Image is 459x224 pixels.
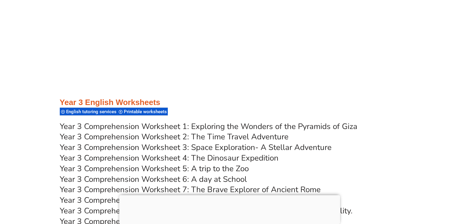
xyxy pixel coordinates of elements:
span: Printable worksheets [124,109,169,114]
a: Year 3 Comprehension Worksheet 3: Space Exploration- A Stellar Adventure [60,142,332,153]
a: Year 3 Comprehension Worksheet 8: A new kitten! [60,195,238,205]
a: Year 3 Comprehension Worksheet 9: With great power, comes great responsibility. [60,205,353,216]
a: Year 3 Comprehension Worksheet 6: A day at School [60,174,247,185]
iframe: Advertisement [119,195,340,222]
a: Year 3 Comprehension Worksheet 2: The Time Travel Adventure [60,131,289,142]
div: Printable worksheets [117,107,168,116]
a: Year 3 Comprehension Worksheet 5: A trip to the Zoo [60,163,249,174]
a: Year 3 Comprehension Worksheet 4: The Dinosaur Expedition [60,153,278,163]
span: English tutoring services [66,109,118,114]
h3: Year 3 English Worksheets [60,97,400,108]
div: English tutoring services [60,107,117,116]
a: Year 3 Comprehension Worksheet 7: The Brave Explorer of Ancient Rome [60,184,321,195]
a: Year 3 Comprehension Worksheet 1: Exploring the Wonders of the Pyramids of Giza [60,121,357,132]
iframe: Chat Widget [358,156,459,224]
